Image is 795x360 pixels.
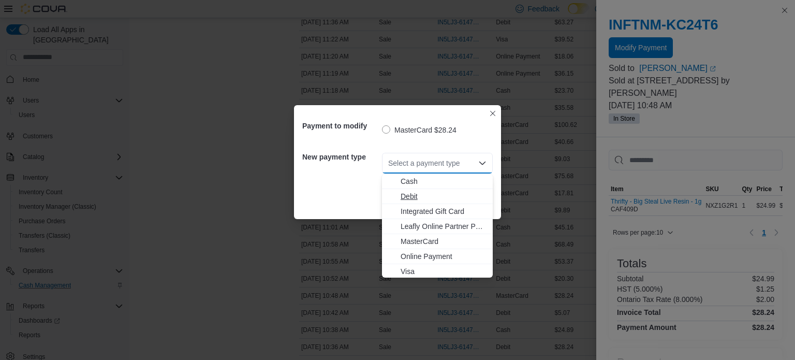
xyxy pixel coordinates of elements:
span: Leafly Online Partner Payment [401,221,487,232]
span: MasterCard [401,236,487,247]
span: Cash [401,176,487,186]
h5: Payment to modify [302,116,380,136]
span: Integrated Gift Card [401,206,487,217]
label: MasterCard $28.24 [382,124,457,136]
div: Choose from the following options [382,174,493,279]
button: Cash [382,174,493,189]
h5: New payment type [302,147,380,167]
span: Online Payment [401,251,487,262]
span: Debit [401,191,487,201]
button: Closes this modal window [487,107,499,120]
button: Close list of options [478,159,487,167]
button: Debit [382,189,493,204]
button: MasterCard [382,234,493,249]
button: Online Payment [382,249,493,264]
button: Visa [382,264,493,279]
button: Integrated Gift Card [382,204,493,219]
button: Leafly Online Partner Payment [382,219,493,234]
span: Visa [401,266,487,277]
input: Accessible screen reader label [388,157,389,169]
